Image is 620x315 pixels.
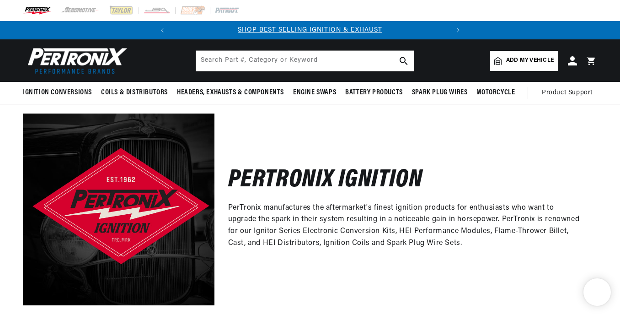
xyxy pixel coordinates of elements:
[171,25,449,35] div: Announcement
[23,45,128,76] img: Pertronix
[449,21,467,39] button: Translation missing: en.sections.announcements.next_announcement
[23,88,92,98] span: Ignition Conversions
[23,82,96,103] summary: Ignition Conversions
[542,82,597,104] summary: Product Support
[293,88,336,98] span: Engine Swaps
[171,25,449,35] div: 1 of 2
[542,88,593,98] span: Product Support
[490,51,558,71] a: Add my vehicle
[394,51,414,71] button: search button
[228,170,422,191] h2: Pertronix Ignition
[96,82,172,103] summary: Coils & Distributors
[172,82,289,103] summary: Headers, Exhausts & Components
[101,88,168,98] span: Coils & Distributors
[238,27,382,33] a: SHOP BEST SELLING IGNITION & EXHAUST
[289,82,341,103] summary: Engine Swaps
[472,82,519,103] summary: Motorcycle
[153,21,171,39] button: Translation missing: en.sections.announcements.previous_announcement
[341,82,407,103] summary: Battery Products
[177,88,284,98] span: Headers, Exhausts & Components
[476,88,515,98] span: Motorcycle
[23,114,214,305] img: Pertronix Ignition
[407,82,472,103] summary: Spark Plug Wires
[228,202,583,249] p: PerTronix manufactures the aftermarket's finest ignition products for enthusiasts who want to upg...
[412,88,468,98] span: Spark Plug Wires
[345,88,403,98] span: Battery Products
[196,51,414,71] input: Search Part #, Category or Keyword
[506,56,554,65] span: Add my vehicle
